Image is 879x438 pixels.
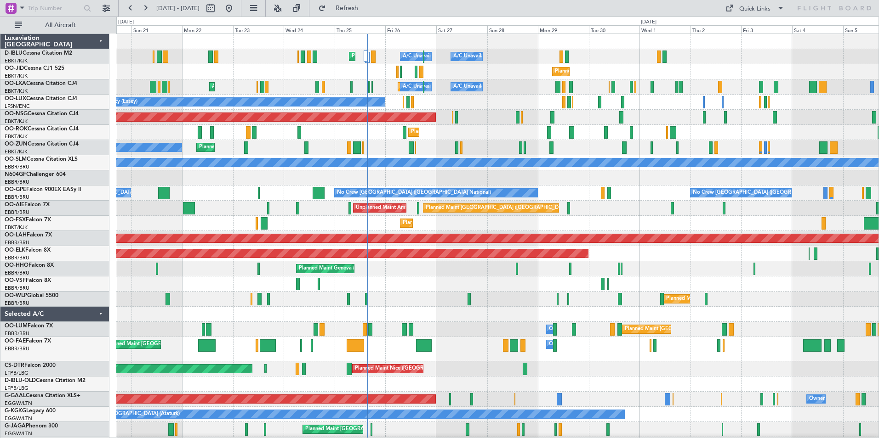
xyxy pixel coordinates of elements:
[5,385,29,392] a: LFPB/LBG
[5,400,32,407] a: EGGW/LTN
[5,88,28,95] a: EBKT/KJK
[5,370,29,376] a: LFPB/LBG
[549,322,611,336] div: Owner Melsbroek Air Base
[403,80,574,94] div: A/C Unavailable [GEOGRAPHIC_DATA] ([GEOGRAPHIC_DATA] National)
[625,322,791,336] div: Planned Maint [GEOGRAPHIC_DATA] ([GEOGRAPHIC_DATA] National)
[337,186,491,200] div: No Crew [GEOGRAPHIC_DATA] ([GEOGRAPHIC_DATA] National)
[355,362,457,376] div: Planned Maint Nice ([GEOGRAPHIC_DATA])
[538,25,589,34] div: Mon 29
[5,66,64,71] a: OO-JIDCessna CJ1 525
[5,345,29,352] a: EBBR/BRU
[5,141,79,147] a: OO-ZUNCessna Citation CJ4
[5,263,29,268] span: OO-HHO
[156,4,200,12] span: [DATE] - [DATE]
[10,18,100,33] button: All Aircraft
[5,66,24,71] span: OO-JID
[641,18,656,26] div: [DATE]
[5,293,27,298] span: OO-WLP
[5,141,28,147] span: OO-ZUN
[5,254,29,261] a: EBBR/BRU
[305,422,450,436] div: Planned Maint [GEOGRAPHIC_DATA] ([GEOGRAPHIC_DATA])
[131,25,183,34] div: Sun 21
[403,50,574,63] div: A/C Unavailable [GEOGRAPHIC_DATA] ([GEOGRAPHIC_DATA] National)
[5,239,29,246] a: EBBR/BRU
[5,323,28,329] span: OO-LUM
[5,247,51,253] a: OO-ELKFalcon 8X
[5,263,54,268] a: OO-HHOFalcon 8X
[5,209,29,216] a: EBBR/BRU
[5,187,26,192] span: OO-GPE
[5,111,28,117] span: OO-NSG
[5,81,77,86] a: OO-LXACessna Citation CJ4
[335,25,386,34] div: Thu 25
[5,96,26,101] span: OO-LUX
[403,216,510,230] div: Planned Maint Kortrijk-[GEOGRAPHIC_DATA]
[5,179,29,185] a: EBBR/BRU
[5,232,52,238] a: OO-LAHFalcon 7X
[5,300,29,307] a: EBBR/BRU
[199,140,306,154] div: Planned Maint Kortrijk-[GEOGRAPHIC_DATA]
[639,25,691,34] div: Wed 1
[5,202,24,208] span: OO-AIE
[5,323,53,329] a: OO-LUMFalcon 7X
[5,270,29,276] a: EBBR/BRU
[453,80,491,94] div: A/C Unavailable
[741,25,792,34] div: Fri 3
[721,1,789,16] button: Quick Links
[411,125,518,139] div: Planned Maint Kortrijk-[GEOGRAPHIC_DATA]
[385,25,436,34] div: Fri 26
[5,408,56,414] a: G-KGKGLegacy 600
[555,65,662,79] div: Planned Maint Kortrijk-[GEOGRAPHIC_DATA]
[352,50,454,63] div: Planned Maint Nice ([GEOGRAPHIC_DATA])
[5,415,32,422] a: EGGW/LTN
[5,103,30,110] a: LFSN/ENC
[739,5,771,14] div: Quick Links
[5,378,36,383] span: D-IBLU-OLD
[5,330,29,337] a: EBBR/BRU
[5,163,29,170] a: EBBR/BRU
[809,392,825,406] div: Owner
[5,393,80,399] a: G-GAALCessna Citation XLS+
[118,18,134,26] div: [DATE]
[5,232,27,238] span: OO-LAH
[5,430,32,437] a: EGGW/LTN
[5,285,29,292] a: EBBR/BRU
[5,148,28,155] a: EBKT/KJK
[212,80,312,94] div: AOG Maint Kortrijk-[GEOGRAPHIC_DATA]
[436,25,487,34] div: Sat 27
[5,157,27,162] span: OO-SLM
[5,217,26,223] span: OO-FSX
[5,172,66,177] a: N604GFChallenger 604
[5,423,26,429] span: G-JAGA
[356,201,449,215] div: Unplanned Maint Amsterdam (Schiphol)
[5,73,28,79] a: EBKT/KJK
[5,126,79,132] a: OO-ROKCessna Citation CJ4
[5,81,26,86] span: OO-LXA
[328,5,366,11] span: Refresh
[5,57,28,64] a: EBKT/KJK
[66,407,180,421] div: A/C Unavailable [GEOGRAPHIC_DATA] (Ataturk)
[549,337,611,351] div: Owner Melsbroek Air Base
[5,408,26,414] span: G-KGKG
[5,172,26,177] span: N604GF
[5,202,50,208] a: OO-AIEFalcon 7X
[792,25,843,34] div: Sat 4
[5,247,25,253] span: OO-ELK
[5,338,51,344] a: OO-FAEFalcon 7X
[5,217,51,223] a: OO-FSXFalcon 7X
[5,378,86,383] a: D-IBLU-OLDCessna Citation M2
[5,96,77,101] a: OO-LUXCessna Citation CJ4
[5,393,26,399] span: G-GAAL
[487,25,538,34] div: Sun 28
[5,118,28,125] a: EBKT/KJK
[5,133,28,140] a: EBKT/KJK
[693,186,847,200] div: No Crew [GEOGRAPHIC_DATA] ([GEOGRAPHIC_DATA] National)
[5,278,26,283] span: OO-VSF
[5,224,28,231] a: EBKT/KJK
[5,51,23,56] span: D-IBLU
[5,111,79,117] a: OO-NSGCessna Citation CJ4
[28,1,81,15] input: Trip Number
[666,292,732,306] div: Planned Maint Milan (Linate)
[5,194,29,201] a: EBBR/BRU
[5,126,28,132] span: OO-ROK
